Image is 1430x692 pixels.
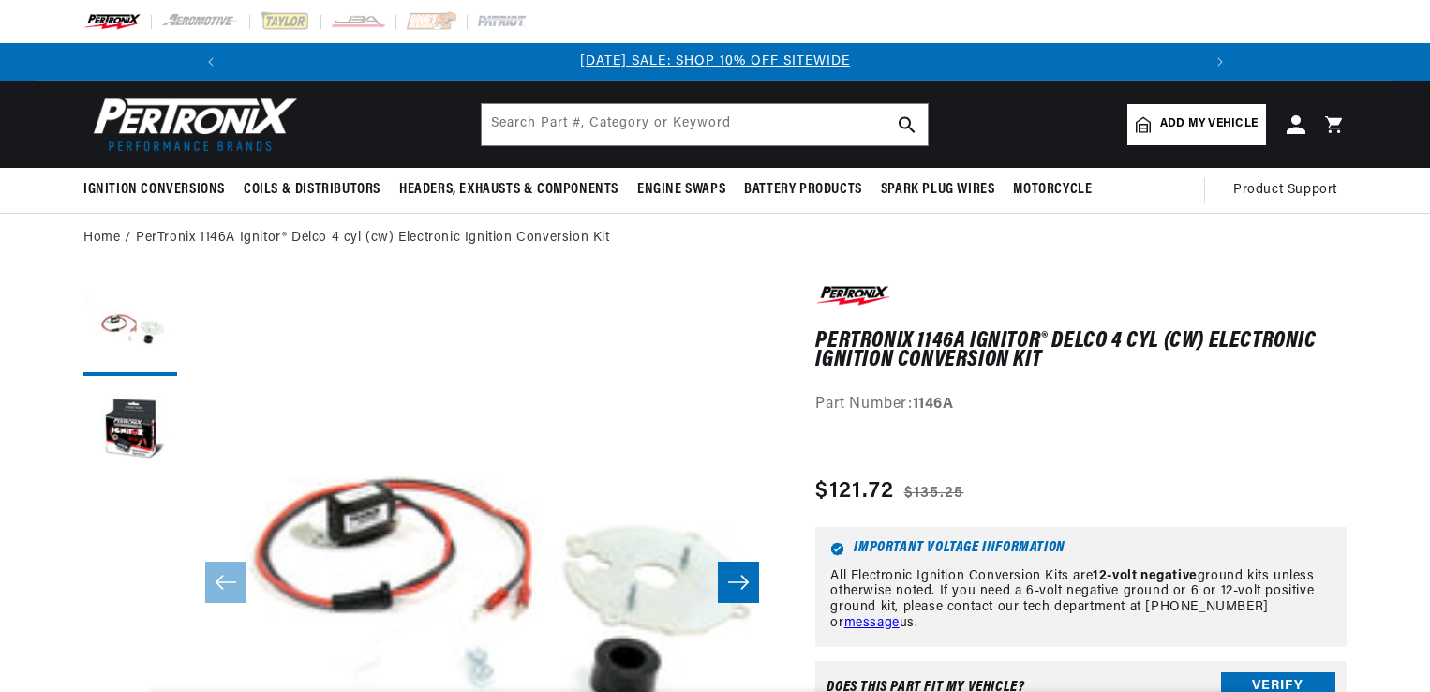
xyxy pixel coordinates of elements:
[83,282,177,376] button: Load image 1 in gallery view
[390,168,628,212] summary: Headers, Exhausts & Components
[83,228,1347,248] nav: breadcrumbs
[136,228,610,248] a: PerTronix 1146A Ignitor® Delco 4 cyl (cw) Electronic Ignition Conversion Kit
[830,542,1332,556] h6: Important Voltage Information
[881,180,995,200] span: Spark Plug Wires
[637,180,725,200] span: Engine Swaps
[230,52,1201,72] div: Announcement
[844,616,900,630] a: message
[37,43,1393,81] slideshow-component: Translation missing: en.sections.announcements.announcement_bar
[1093,569,1198,583] strong: 12-volt negative
[230,52,1201,72] div: 1 of 3
[1013,180,1092,200] span: Motorcycle
[83,168,234,212] summary: Ignition Conversions
[83,228,120,248] a: Home
[1160,115,1258,133] span: Add my vehicle
[830,569,1332,632] p: All Electronic Ignition Conversion Kits are ground kits unless otherwise noted. If you need a 6-v...
[244,180,380,200] span: Coils & Distributors
[735,168,871,212] summary: Battery Products
[1201,43,1239,81] button: Translation missing: en.sections.announcements.next_announcement
[83,92,299,157] img: Pertronix
[83,385,177,479] button: Load image 2 in gallery view
[1004,168,1101,212] summary: Motorcycle
[1233,180,1337,201] span: Product Support
[871,168,1005,212] summary: Spark Plug Wires
[815,474,894,508] span: $121.72
[205,562,246,603] button: Slide left
[83,180,225,200] span: Ignition Conversions
[1233,168,1347,213] summary: Product Support
[904,482,964,504] s: $135.25
[913,397,954,412] strong: 1146A
[815,393,1347,417] div: Part Number:
[580,54,850,68] a: [DATE] SALE: SHOP 10% OFF SITEWIDE
[192,43,230,81] button: Translation missing: en.sections.announcements.previous_announcement
[718,562,759,603] button: Slide right
[744,180,862,200] span: Battery Products
[886,104,928,145] button: search button
[815,332,1347,370] h1: PerTronix 1146A Ignitor® Delco 4 cyl (cw) Electronic Ignition Conversion Kit
[234,168,390,212] summary: Coils & Distributors
[628,168,735,212] summary: Engine Swaps
[1127,104,1266,145] a: Add my vehicle
[399,180,618,200] span: Headers, Exhausts & Components
[482,104,928,145] input: Search Part #, Category or Keyword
